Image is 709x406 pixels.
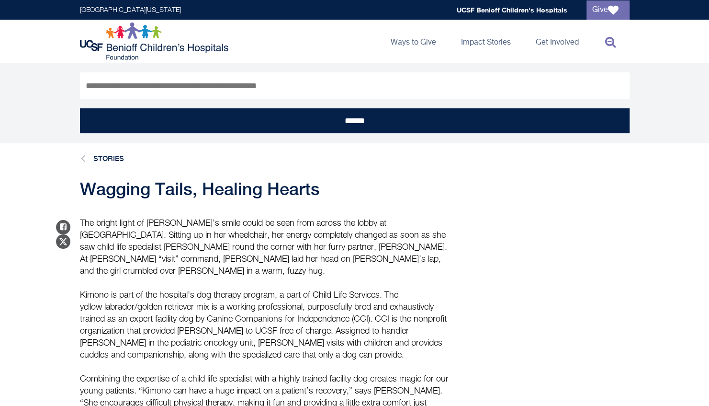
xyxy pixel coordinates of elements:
[80,179,320,199] span: Wagging Tails, Healing Hearts
[457,6,567,14] a: UCSF Benioff Children's Hospitals
[80,290,449,361] p: Kimono is part of the hospital’s dog therapy program, a part of Child Life Services. The yellow l...
[93,154,124,162] a: Stories
[80,22,231,60] img: Logo for UCSF Benioff Children's Hospitals Foundation
[80,218,449,278] p: The bright light of [PERSON_NAME]’s smile could be seen from across the lobby at [GEOGRAPHIC_DATA...
[586,0,630,20] a: Give
[383,20,444,63] a: Ways to Give
[453,20,518,63] a: Impact Stories
[528,20,586,63] a: Get Involved
[80,7,181,13] a: [GEOGRAPHIC_DATA][US_STATE]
